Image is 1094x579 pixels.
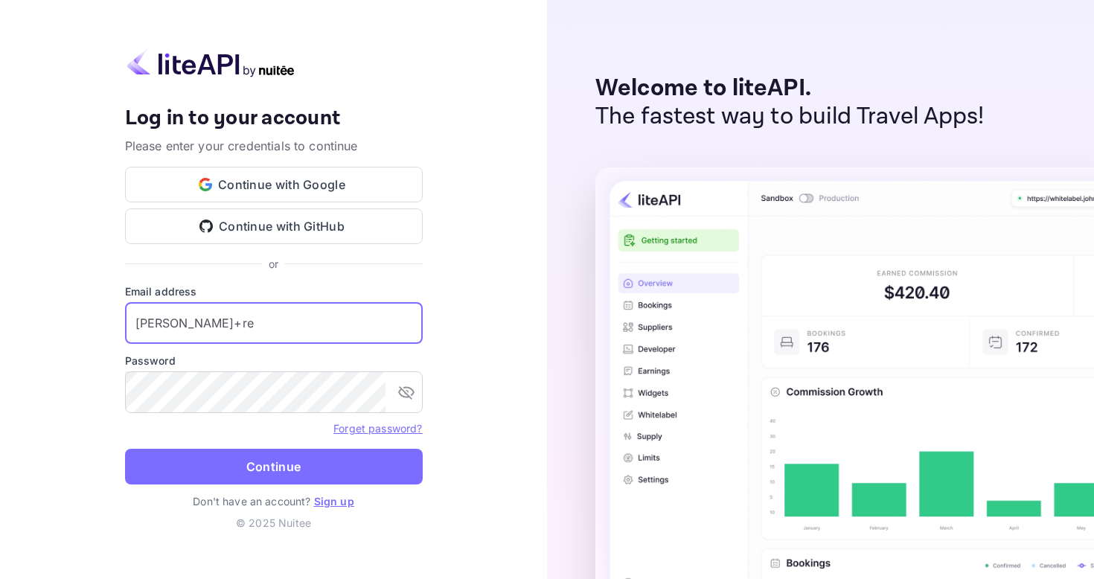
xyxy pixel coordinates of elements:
label: Password [125,353,423,368]
p: or [269,256,278,272]
p: The fastest way to build Travel Apps! [595,103,985,131]
p: Don't have an account? [125,493,423,509]
a: Sign up [314,495,354,508]
img: liteapi [125,48,296,77]
p: Welcome to liteAPI. [595,74,985,103]
p: Please enter your credentials to continue [125,137,423,155]
a: Forget password? [333,422,422,435]
label: Email address [125,284,423,299]
button: Continue with Google [125,167,423,202]
button: toggle password visibility [391,377,421,407]
input: Enter your email address [125,302,423,344]
a: Forget password? [333,420,422,435]
button: Continue [125,449,423,484]
h4: Log in to your account [125,106,423,132]
p: © 2025 Nuitee [125,515,423,531]
button: Continue with GitHub [125,208,423,244]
